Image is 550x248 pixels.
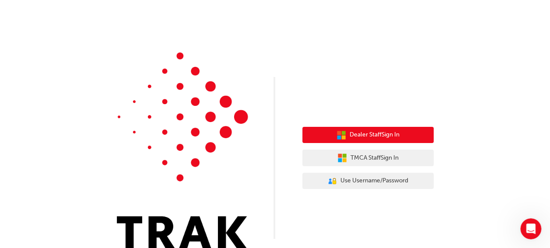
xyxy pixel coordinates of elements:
span: Use Username/Password [340,176,408,186]
button: Use Username/Password [302,173,434,189]
button: TMCA StaffSign In [302,150,434,166]
button: Dealer StaffSign In [302,127,434,143]
span: Dealer Staff Sign In [350,130,399,140]
iframe: Intercom live chat [520,218,541,239]
span: TMCA Staff Sign In [350,153,399,163]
